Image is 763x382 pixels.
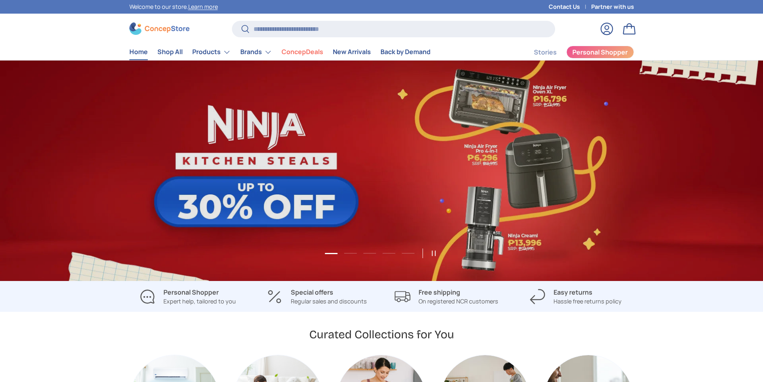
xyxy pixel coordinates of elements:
span: Personal Shopper [572,49,628,55]
p: Expert help, tailored to you [163,297,236,306]
a: Products [192,44,231,60]
a: Back by Demand [380,44,431,60]
summary: Products [187,44,236,60]
a: Personal Shopper [566,46,634,59]
p: Welcome to our store. [129,2,218,11]
strong: Free shipping [419,288,460,297]
p: Regular sales and discounts [291,297,367,306]
a: Contact Us [549,2,591,11]
a: Partner with us [591,2,634,11]
summary: Brands [236,44,277,60]
strong: Special offers [291,288,333,297]
a: New Arrivals [333,44,371,60]
img: ConcepStore [129,22,189,35]
a: Brands [240,44,272,60]
nav: Secondary [515,44,634,60]
a: Stories [534,44,557,60]
a: Personal Shopper Expert help, tailored to you [129,287,246,306]
a: Home [129,44,148,60]
a: Special offers Regular sales and discounts [259,287,375,306]
nav: Primary [129,44,431,60]
strong: Personal Shopper [163,288,219,297]
h2: Curated Collections for You [309,327,454,342]
a: Easy returns Hassle free returns policy [517,287,634,306]
strong: Easy returns [554,288,592,297]
a: ConcepDeals [282,44,323,60]
p: On registered NCR customers [419,297,498,306]
a: Free shipping On registered NCR customers [388,287,505,306]
a: Learn more [188,3,218,10]
a: Shop All [157,44,183,60]
p: Hassle free returns policy [554,297,622,306]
